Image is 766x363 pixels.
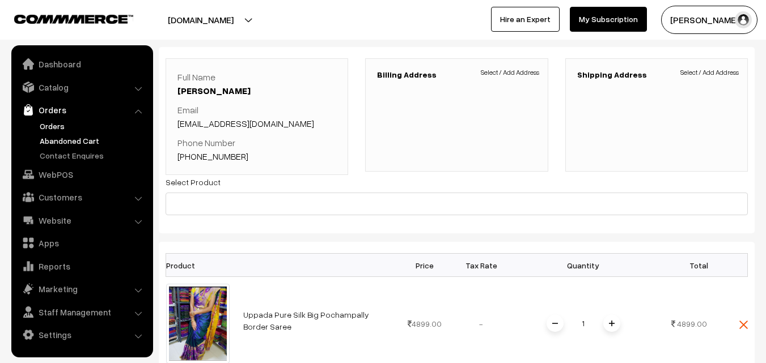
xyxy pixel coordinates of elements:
p: Full Name [177,70,336,97]
a: Customers [14,187,149,207]
span: Select / Add Address [481,67,539,78]
span: 4899.00 [677,319,707,328]
img: user [735,11,752,28]
th: Price [396,254,453,277]
a: Orders [37,120,149,132]
a: Catalog [14,77,149,97]
button: [DOMAIN_NAME] [128,6,273,34]
th: Total [657,254,714,277]
a: Website [14,210,149,230]
a: Orders [14,100,149,120]
img: minus [552,321,558,326]
a: Marketing [14,279,149,299]
th: Product [166,254,236,277]
span: - [479,319,483,328]
th: Quantity [510,254,657,277]
img: plusI [609,321,615,326]
a: Staff Management [14,302,149,322]
a: [PERSON_NAME] [177,85,251,96]
a: Apps [14,233,149,253]
a: COMMMERCE [14,11,113,25]
a: Abandoned Cart [37,135,149,147]
a: Uppada Pure Silk Big Pochampally Border Saree [243,310,369,331]
img: close [739,321,748,329]
h3: Billing Address [377,70,536,80]
a: Contact Enquires [37,150,149,161]
a: My Subscription [570,7,647,32]
a: Dashboard [14,54,149,74]
a: WebPOS [14,164,149,185]
button: [PERSON_NAME] [661,6,757,34]
label: Select Product [166,176,221,188]
a: [EMAIL_ADDRESS][DOMAIN_NAME] [177,118,314,129]
th: Tax Rate [453,254,510,277]
h3: Shipping Address [577,70,736,80]
p: Email [177,103,336,130]
p: Phone Number [177,136,336,163]
img: COMMMERCE [14,15,133,23]
a: [PHONE_NUMBER] [177,151,248,162]
a: Reports [14,256,149,276]
span: Select / Add Address [680,67,739,78]
a: Hire an Expert [491,7,560,32]
a: Settings [14,324,149,345]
